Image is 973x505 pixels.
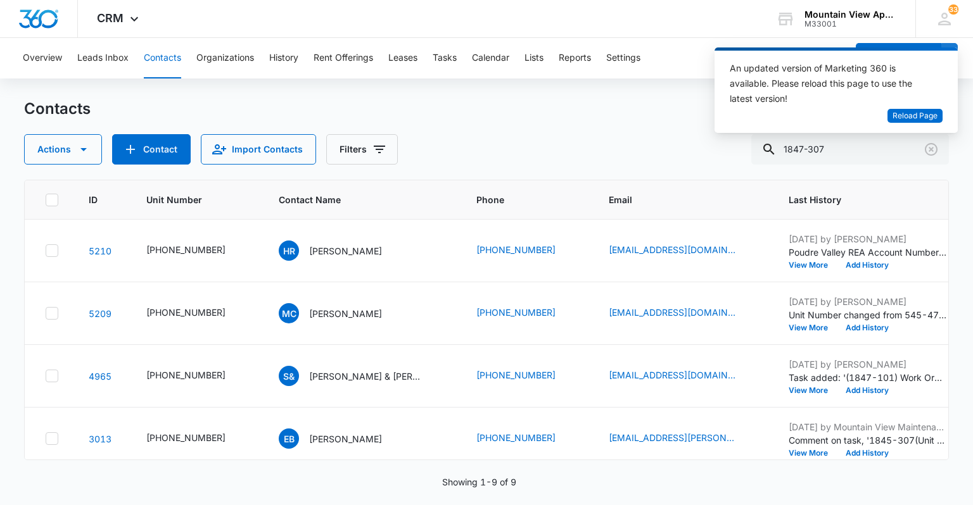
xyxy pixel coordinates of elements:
button: Import Contacts [201,134,316,165]
button: Add Contact [112,134,191,165]
div: Phone - (307) 689-1089 - Select to Edit Field [476,243,578,258]
a: [EMAIL_ADDRESS][DOMAIN_NAME] [609,243,735,256]
div: Contact Name - Heather Rubis - Select to Edit Field [279,240,405,261]
button: Contacts [144,38,181,78]
a: Navigate to contact details page for Michele Cowan [89,308,111,319]
button: View More [789,449,837,457]
span: ID [89,193,98,206]
a: Navigate to contact details page for Heather Rubis [89,246,111,256]
a: [PHONE_NUMBER] [476,243,556,256]
span: EB [279,428,299,449]
button: Tasks [433,38,457,78]
span: Unit Number [146,193,248,206]
div: Unit Number - 545-1847-101 - Select to Edit Field [146,368,248,383]
button: Rent Offerings [314,38,373,78]
div: Email - ssosa13@msn.com - Select to Edit Field [609,368,758,383]
div: Contact Name - Shawntell & Carlos Najera - Select to Edit Field [279,366,446,386]
p: [DATE] by Mountain View Maintenance [789,420,947,433]
button: View More [789,324,837,332]
button: View More [789,261,837,269]
p: [PERSON_NAME] [309,307,382,320]
button: Add Contact [856,43,941,73]
span: MC [279,303,299,323]
span: Last History [789,193,929,206]
div: Phone - (307) 761-0373 - Select to Edit Field [476,368,578,383]
span: Email [609,193,740,206]
div: Phone - (719) 779-9276 - Select to Edit Field [476,306,578,321]
p: Task added: '(1847-101) Work Order ' [789,371,947,384]
button: Reports [559,38,591,78]
div: notifications count [948,4,958,15]
span: Phone [476,193,560,206]
div: account name [804,9,897,20]
button: Add History [837,261,898,269]
button: History [269,38,298,78]
div: Email - heatherrubis777@gmail.com - Select to Edit Field [609,243,758,258]
p: Unit Number changed from 545-47307 to [PHONE_NUMBER]. [789,308,947,321]
span: Reload Page [893,110,938,122]
span: 33 [948,4,958,15]
input: Search Contacts [751,134,949,165]
p: Poudre Valley REA Account Number changed to 7649006. [789,246,947,259]
a: Navigate to contact details page for Elias Bahar [89,433,111,444]
a: Navigate to contact details page for Shawntell & Carlos Najera [89,371,111,382]
div: Unit Number - 545-1847-307 - Select to Edit Field [146,306,248,321]
div: Email - bahar.elias@gmail.com - Select to Edit Field [609,431,758,446]
button: Overview [23,38,62,78]
span: Contact Name [279,193,428,206]
p: [DATE] by [PERSON_NAME] [789,358,947,371]
div: An updated version of Marketing 360 is available. Please reload this page to use the latest version! [730,61,927,106]
button: Reload Page [887,109,943,123]
div: Contact Name - Elias Bahar - Select to Edit Field [279,428,405,449]
button: Organizations [196,38,254,78]
p: [DATE] by [PERSON_NAME] [789,295,947,308]
button: Filters [326,134,398,165]
button: Actions [24,134,102,165]
div: [PHONE_NUMBER] [146,431,226,444]
span: CRM [97,11,124,25]
button: Clear [921,139,941,159]
button: Lists [525,38,544,78]
button: Settings [606,38,640,78]
p: [PERSON_NAME] [309,244,382,258]
button: Leases [388,38,417,78]
div: [PHONE_NUMBER] [146,306,226,319]
div: [PHONE_NUMBER] [146,368,226,382]
span: HR [279,240,299,261]
p: [PERSON_NAME] & [PERSON_NAME] [309,370,423,383]
a: [PHONE_NUMBER] [476,431,556,444]
span: S& [279,366,299,386]
div: Unit Number - 545-1847-202 - Select to Edit Field [146,243,248,258]
a: [PHONE_NUMBER] [476,306,556,319]
button: Leads Inbox [77,38,129,78]
button: View More [789,387,837,394]
button: Add History [837,387,898,394]
p: [DATE] by [PERSON_NAME] [789,232,947,246]
div: [PHONE_NUMBER] [146,243,226,256]
div: Contact Name - Michele Cowan - Select to Edit Field [279,303,405,323]
div: account id [804,20,897,28]
p: Comment on task, '1845-307(Unit #) Remove W/D Work Order ' "Removed washer and dryer." [789,433,947,447]
div: Phone - (817) 676-8957 - Select to Edit Field [476,431,578,446]
div: Unit Number - 545-1845-307 - Select to Edit Field [146,431,248,446]
p: Showing 1-9 of 9 [442,475,516,489]
h1: Contacts [24,99,91,118]
a: [EMAIL_ADDRESS][DOMAIN_NAME] [609,306,735,319]
a: [PHONE_NUMBER] [476,368,556,382]
a: [EMAIL_ADDRESS][PERSON_NAME][DOMAIN_NAME] [609,431,735,444]
button: Calendar [472,38,509,78]
button: Add History [837,324,898,332]
div: Email - michelecowen@comcast.net - Select to Edit Field [609,306,758,321]
p: [PERSON_NAME] [309,432,382,446]
button: Add History [837,449,898,457]
a: [EMAIL_ADDRESS][DOMAIN_NAME] [609,368,735,382]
